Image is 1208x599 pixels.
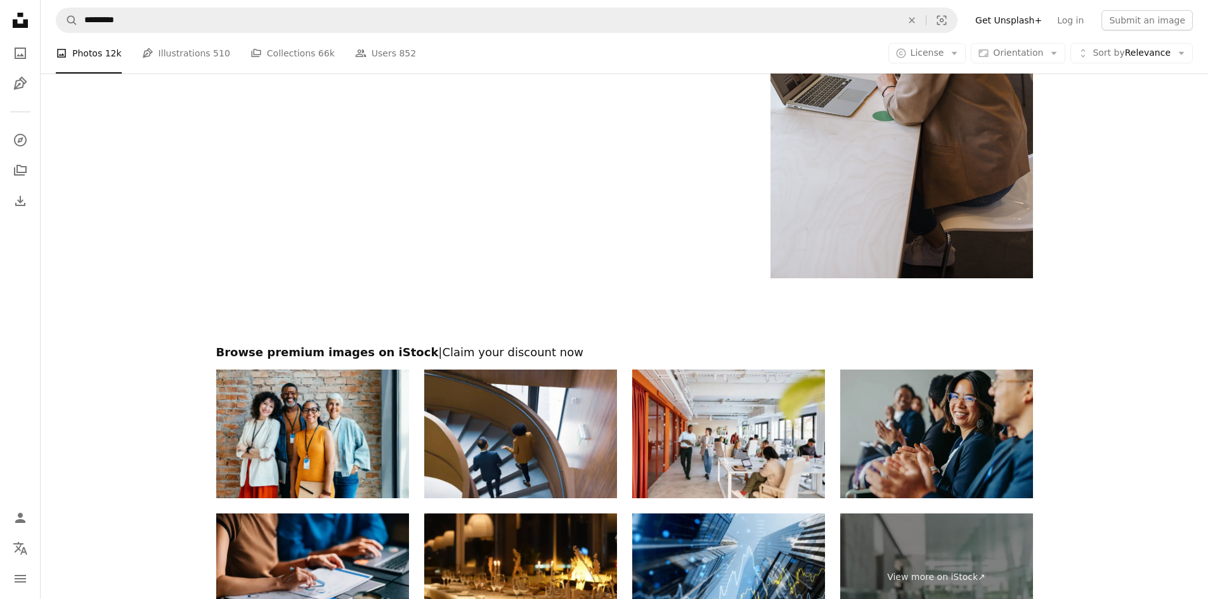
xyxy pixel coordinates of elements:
span: Relevance [1093,47,1171,60]
button: Orientation [971,43,1065,63]
span: 852 [399,46,416,60]
a: woman in brown coat using macbook air [770,75,1032,87]
button: Sort byRelevance [1070,43,1193,63]
button: Submit an image [1101,10,1193,30]
span: Orientation [993,48,1043,58]
h2: Browse premium images on iStock [216,345,1033,360]
a: Illustrations 510 [142,33,230,74]
span: 66k [318,46,335,60]
span: | Claim your discount now [438,345,583,359]
span: Sort by [1093,48,1124,58]
button: Search Unsplash [56,8,78,32]
span: License [911,48,944,58]
span: 510 [213,46,230,60]
button: Clear [898,8,926,32]
a: Photos [8,41,33,66]
button: Visual search [926,8,957,32]
a: Users 852 [355,33,416,74]
a: Log in / Sign up [8,505,33,531]
a: Download History [8,188,33,214]
form: Find visuals sitewide [56,8,958,33]
button: Language [8,536,33,561]
a: Log in [1049,10,1091,30]
a: Illustrations [8,71,33,96]
a: Home — Unsplash [8,8,33,35]
a: Get Unsplash+ [968,10,1049,30]
img: Smiling and confident group of diverse professionals standing together in a welcoming office envi... [216,370,409,498]
img: Modern Collaborative Office Space with Diverse Professionals Working in a Co-Working Environment [632,370,825,498]
button: Menu [8,566,33,591]
a: Collections 66k [250,33,335,74]
img: Diverse colleagues clapping and smiling during business meeting [840,370,1033,498]
a: Collections [8,158,33,183]
img: Business Colleagues Discussing on Spiral Staircase [424,370,617,498]
button: License [888,43,966,63]
a: Explore [8,127,33,153]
